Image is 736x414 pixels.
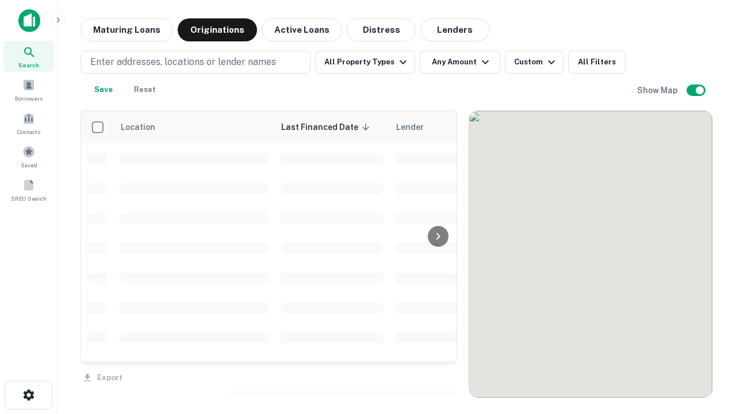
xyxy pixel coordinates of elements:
span: Contacts [17,127,40,136]
th: Lender [389,111,573,143]
a: Search [3,41,54,72]
a: Saved [3,141,54,172]
button: Save your search to get updates of matches that match your search criteria. [85,78,122,101]
div: 0 0 [469,111,712,397]
button: Reset [126,78,163,101]
button: Any Amount [420,51,500,74]
button: All Property Types [315,51,415,74]
button: Distress [347,18,416,41]
button: Custom [505,51,563,74]
button: Lenders [420,18,489,41]
span: Search [18,60,39,70]
button: Enter addresses, locations or lender names [80,51,310,74]
span: Last Financed Date [281,120,373,134]
iframe: Chat Widget [678,322,736,377]
button: Maturing Loans [80,18,173,41]
th: Last Financed Date [274,111,389,143]
span: Location [120,120,170,134]
div: Custom [514,55,558,69]
button: Originations [178,18,257,41]
span: Borrowers [15,94,43,103]
a: Contacts [3,108,54,139]
button: All Filters [568,51,626,74]
button: Active Loans [262,18,342,41]
th: Location [113,111,274,143]
img: capitalize-icon.png [18,9,40,32]
span: Lender [396,120,424,134]
h6: Show Map [637,84,680,97]
a: Borrowers [3,74,54,105]
span: Saved [21,160,37,170]
span: SREO Search [11,194,47,203]
p: Enter addresses, locations or lender names [90,55,276,69]
a: SREO Search [3,174,54,205]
